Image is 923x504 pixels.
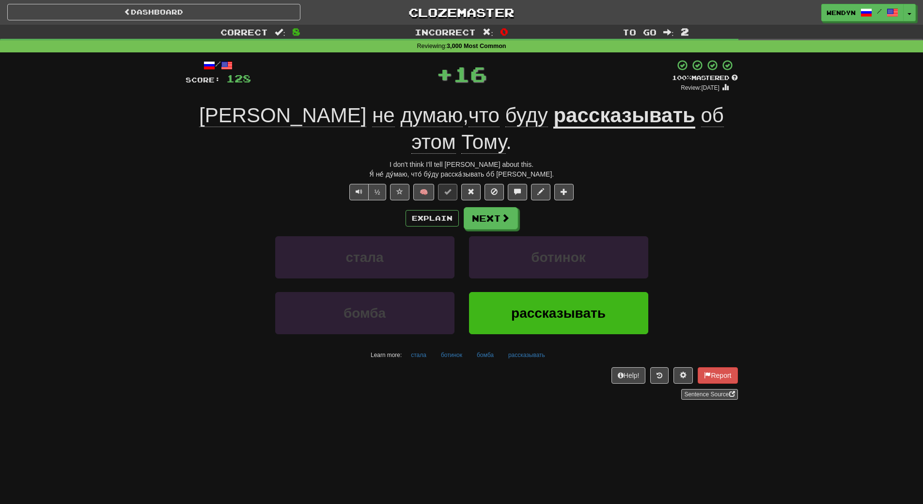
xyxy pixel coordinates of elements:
[411,130,456,154] span: этом
[672,74,738,82] div: Mastered
[438,184,457,200] button: Set this sentence to 100% Mastered (alt+m)
[344,306,386,321] span: бомба
[413,184,434,200] button: 🧠
[347,184,387,200] div: Text-to-speech controls
[390,184,409,200] button: Favorite sentence (alt+f)
[663,28,674,36] span: :
[469,236,648,278] button: ботинок
[469,292,648,334] button: рассказывать
[372,104,395,127] span: не
[186,160,738,169] div: I don't think I'll tell [PERSON_NAME] about this.
[500,26,508,37] span: 0
[827,8,856,17] span: WendyN
[681,84,720,91] small: Review: [DATE]
[698,367,737,384] button: Report
[315,4,608,21] a: Clozemaster
[505,104,548,127] span: буду
[406,348,432,362] button: стала
[681,26,689,37] span: 2
[453,62,487,86] span: 16
[199,104,553,127] span: ,
[368,184,387,200] button: ½
[623,27,657,37] span: To go
[503,348,550,362] button: рассказывать
[226,72,251,84] span: 128
[349,184,369,200] button: Play sentence audio (ctl+space)
[406,210,459,227] button: Explain
[186,169,738,179] div: Я́ не́ ду́маю, что́ бу́ду расска́зывать о́б [PERSON_NAME].
[531,250,586,265] span: ботинок
[508,184,527,200] button: Discuss sentence (alt+u)
[275,28,285,36] span: :
[447,43,506,49] strong: 3,000 Most Common
[469,104,500,127] span: что
[650,367,669,384] button: Round history (alt+y)
[672,74,691,81] span: 100 %
[292,26,300,37] span: 8
[511,306,606,321] span: рассказывать
[554,184,574,200] button: Add to collection (alt+a)
[186,59,251,71] div: /
[275,236,454,278] button: стала
[186,76,220,84] span: Score:
[415,27,476,37] span: Incorrect
[553,104,695,129] u: рассказывать
[345,250,383,265] span: стала
[220,27,268,37] span: Correct
[461,130,506,154] span: Тому
[485,184,504,200] button: Ignore sentence (alt+i)
[461,184,481,200] button: Reset to 0% Mastered (alt+r)
[199,104,366,127] span: [PERSON_NAME]
[471,348,499,362] button: бомба
[701,104,724,127] span: об
[436,59,453,88] span: +
[681,389,737,400] a: Sentence Source
[464,207,518,229] button: Next
[7,4,300,20] a: Dashboard
[275,292,454,334] button: бомба
[531,184,550,200] button: Edit sentence (alt+d)
[483,28,493,36] span: :
[877,8,882,15] span: /
[436,348,468,362] button: ботинок
[821,4,904,21] a: WendyN /
[371,352,402,358] small: Learn more:
[611,367,646,384] button: Help!
[411,104,724,154] span: .
[400,104,463,127] span: думаю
